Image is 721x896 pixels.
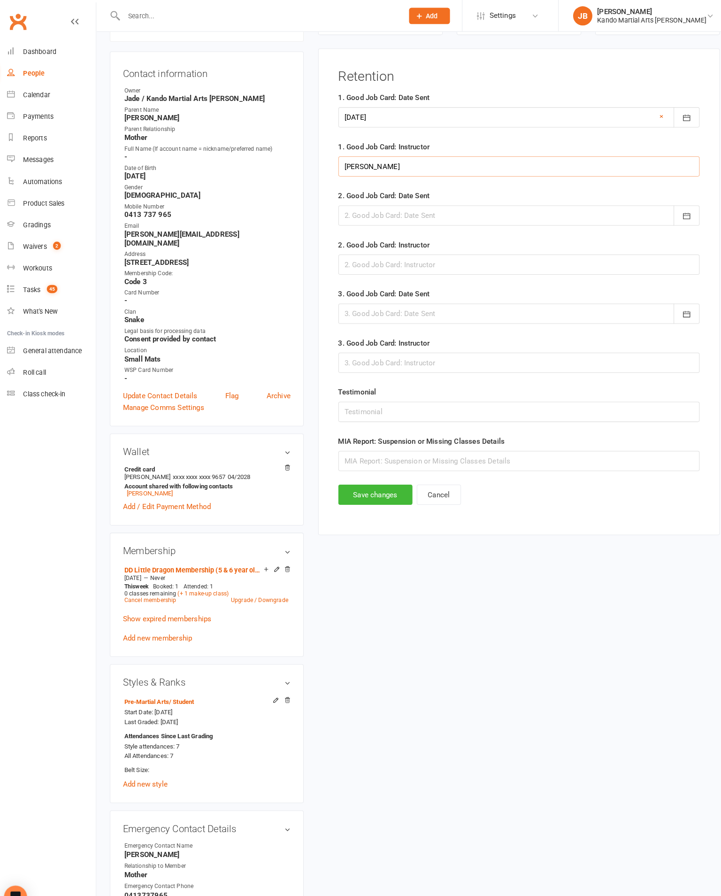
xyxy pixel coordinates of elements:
[127,178,289,187] div: Gender
[125,761,169,770] a: Add new style
[51,278,61,286] span: 45
[170,681,195,688] span: / Student
[184,569,214,576] span: Attended: 1
[28,89,54,96] div: Calendar
[125,661,289,671] h3: Styles & Ranks
[12,103,99,124] a: Payments
[152,561,167,567] span: Never
[336,248,688,268] input: 2. Good Job Card: Instructor
[12,332,99,353] a: General attendance kiosk mode
[127,881,204,889] div: Emergency Contact Email
[127,149,289,157] strong: -
[28,360,50,367] div: Roll call
[127,576,177,582] span: 0 classes remaining
[588,7,695,15] div: [PERSON_NAME]
[28,194,69,202] div: Product Sales
[124,569,153,576] div: week
[12,40,99,61] a: Dashboard
[127,281,289,290] div: Card Number
[125,489,211,500] a: Add / Edit Payment Method
[12,82,99,103] a: Calendar
[127,122,289,131] div: Parent Relationship
[125,392,205,403] a: Manage Comms Settings
[231,582,287,589] a: Upgrade / Downgrade
[588,15,695,24] div: Kando Martial Arts [PERSON_NAME]
[127,365,289,373] strong: -
[127,691,174,698] span: Start Date: [DATE]
[266,381,289,392] a: Archive
[127,186,289,195] strong: [DEMOGRAPHIC_DATA]
[127,561,143,567] span: [DATE]
[127,357,289,366] div: WSP Card Number
[127,289,289,298] strong: -
[28,68,49,75] div: People
[127,205,289,214] strong: 0413 737 965
[336,440,688,460] input: MIA Report: Suspension or Missing Classes Details
[11,9,35,33] a: Clubworx
[129,478,174,485] a: [PERSON_NAME]
[336,392,688,412] input: Testimonial
[127,725,181,732] span: Style attendances: 7
[127,455,284,462] strong: Credit card
[127,244,289,253] div: Address
[179,576,229,582] a: (+ 1 make-up class)
[565,6,583,25] div: JB
[127,553,263,560] a: DD Little Dragon Membership (5 & 6 year olds) [3]
[127,850,289,858] strong: Mother
[228,462,250,469] span: 04/2028
[28,216,55,223] div: Gradings
[127,860,204,869] div: Emergency Contact Phone
[127,224,289,241] strong: [PERSON_NAME][EMAIL_ADDRESS][DOMAIN_NAME]
[127,346,289,355] strong: Small Mats
[127,821,204,830] div: Emergency Contact Name
[28,279,45,286] div: Tasks
[225,381,238,392] a: Flag
[125,436,289,446] h3: Wallet
[12,230,99,251] a: Waivers 2
[12,353,99,374] a: Roll call
[127,841,204,850] div: Relationship to Member
[127,569,138,576] span: This
[127,308,289,317] strong: Snake
[125,618,193,627] a: Add new membership
[57,236,65,244] span: 2
[125,533,289,543] h3: Membership
[12,209,99,230] a: Gradings
[483,5,509,26] span: Settings
[412,473,455,493] button: Cancel
[336,281,425,293] label: 3. Good Job Card: Date Sent
[28,258,56,265] div: Workouts
[12,374,99,395] a: Class kiosk mode
[336,90,425,101] label: 1. Good Job Card: Date Sent
[127,338,289,347] div: Location
[336,153,688,172] input: 1. Good Job Card: Instructor
[405,8,445,23] button: Add
[12,188,99,209] a: Product Sales
[336,473,408,493] button: Save changes
[127,141,289,150] div: Full Name (If account name = nickname/preferred name)
[125,381,198,392] a: Update Contact Details
[28,300,62,308] div: What's New
[155,569,180,576] span: Booked: 1
[421,12,433,19] span: Add
[127,870,289,878] strong: 0413737965
[12,124,99,146] a: Reports
[28,381,69,388] div: Class check-in
[127,748,151,755] span: Belt Size:
[336,344,688,364] input: 3. Good Job Card: Instructor
[125,600,212,608] a: Show expired memberships
[127,582,177,589] a: Cancel membership
[127,130,289,139] strong: Mother
[127,681,195,688] a: Pre-Martial Arts
[12,251,99,272] a: Workouts
[28,173,66,181] div: Automations
[9,864,32,887] div: Open Intercom Messenger
[28,152,58,160] div: Messages
[127,168,289,176] strong: [DATE]
[125,803,289,814] h3: Emergency Contact Details
[127,160,289,169] div: Date of Birth
[336,233,425,245] label: 2. Good Job Card: Instructor
[28,46,61,54] div: Dashboard
[336,329,425,340] label: 3. Good Job Card: Instructor
[127,252,289,260] strong: [STREET_ADDRESS]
